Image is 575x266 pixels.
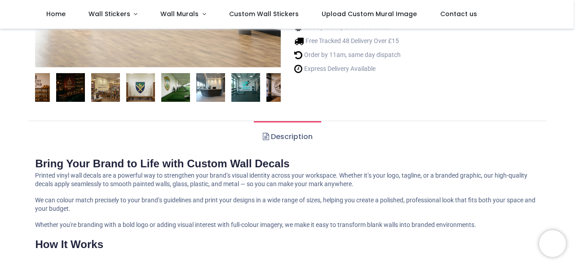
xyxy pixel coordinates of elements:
span: Wall Murals [160,9,199,18]
img: Custom Wall Sticker - Logo or Artwork Printing - Upload your design [21,73,50,102]
img: Custom Wall Sticker - Logo or Artwork Printing - Upload your design [161,73,190,102]
p: Printed vinyl wall decals are a powerful way to strengthen your brand’s visual identity across yo... [35,171,540,189]
strong: Bring Your Brand to Life with Custom Wall Decals [35,157,289,170]
span: Upload Custom Mural Image [322,9,417,18]
span: Home [46,9,66,18]
li: Express Delivery Available [294,64,423,74]
img: Custom Wall Sticker - Logo or Artwork Printing - Upload your design [231,73,260,102]
span: Contact us [440,9,477,18]
li: Order by 11am, same day dispatch [294,50,423,60]
img: Custom Wall Sticker - Logo or Artwork Printing - Upload your design [126,73,155,102]
span: Custom Wall Stickers [229,9,299,18]
a: Description [254,121,321,153]
img: Custom Wall Sticker - Logo or Artwork Printing - Upload your design [266,73,295,102]
iframe: Brevo live chat [539,230,566,257]
img: Custom Wall Sticker - Logo or Artwork Printing - Upload your design [56,73,85,102]
img: Custom Wall Sticker - Logo or Artwork Printing - Upload your design [91,73,120,102]
img: Custom Wall Sticker - Logo or Artwork Printing - Upload your design [196,73,225,102]
strong: How It Works [35,238,103,250]
p: We can colour match precisely to your brand’s guidelines and print your designs in a wide range o... [35,196,540,214]
p: Whether you're branding with a bold logo or adding visual interest with full-colour imagery, we m... [35,221,540,230]
span: Wall Stickers [88,9,130,18]
li: Free Tracked 48 Delivery Over £15 [294,36,423,46]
